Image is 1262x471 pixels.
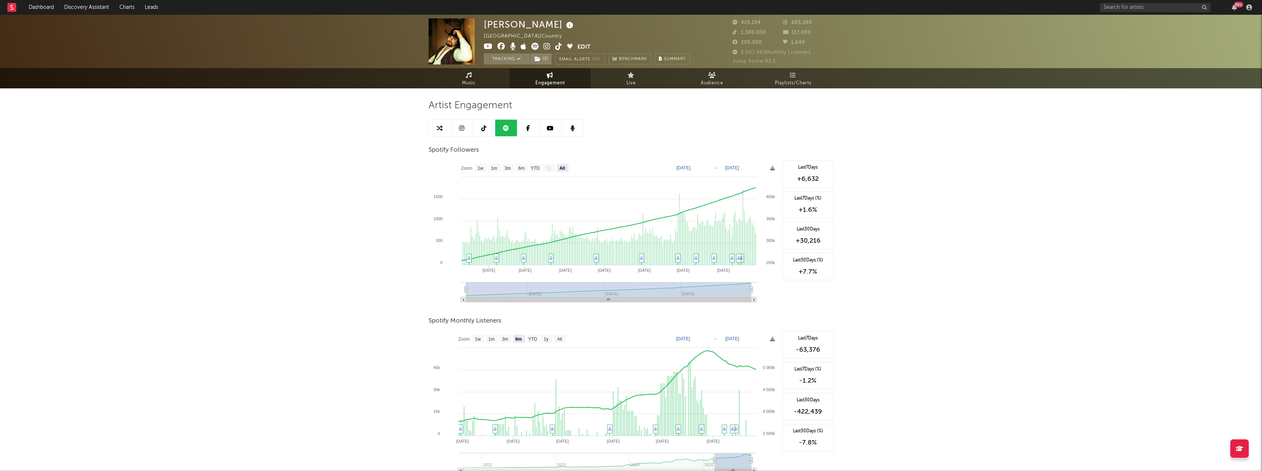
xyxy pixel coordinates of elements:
[551,426,554,430] a: ♫
[557,337,562,342] text: All
[676,336,690,341] text: [DATE]
[786,164,830,171] div: Last 7 Days
[775,79,811,88] span: Playlists/Charts
[475,337,481,342] text: 1w
[786,335,830,342] div: Last 7 Days
[559,268,571,273] text: [DATE]
[619,55,647,64] span: Benchmark
[502,337,508,342] text: 3m
[766,194,775,199] text: 400k
[559,166,565,171] text: All
[654,426,657,430] a: ♫
[786,257,830,264] div: Last 30 Days (%)
[606,439,619,443] text: [DATE]
[733,59,776,64] span: Jump Score: 82.3
[783,30,811,35] span: 117,000
[783,20,812,25] span: 685,280
[459,426,462,430] a: ♫
[436,238,442,243] text: 500
[713,336,717,341] text: →
[786,267,830,276] div: +7.7 %
[786,397,830,404] div: Last 30 Days
[484,32,570,41] div: [GEOGRAPHIC_DATA] | Country
[701,79,723,88] span: Audience
[608,426,611,430] a: ♫
[555,53,605,64] button: Email AlertsOff
[786,205,830,214] div: +1.6 %
[609,53,651,64] a: Benchmark
[762,365,775,370] text: 5 000k
[530,53,552,64] button: (2)
[518,268,531,273] text: [DATE]
[786,428,830,435] div: Last 30 Days (%)
[786,195,830,202] div: Last 7 Days (%)
[734,426,737,430] a: ♫
[766,238,775,243] text: 300k
[482,268,495,273] text: [DATE]
[535,79,565,88] span: Engagement
[1100,3,1210,12] input: Search for artists
[656,439,669,443] text: [DATE]
[595,255,598,259] a: ♫
[731,255,734,259] a: ♫
[577,43,591,52] button: Edit
[723,426,726,430] a: ♫
[515,337,521,342] text: 6m
[655,53,690,64] button: Summary
[733,20,761,25] span: 425,104
[433,387,440,392] text: 30k
[433,365,440,370] text: 45k
[664,57,686,61] span: Summary
[626,79,636,88] span: Live
[1232,4,1237,10] button: 99+
[528,337,537,342] text: YTD
[786,376,830,385] div: -1.2 %
[700,426,703,430] a: ♫
[753,68,834,88] a: Playlists/Charts
[491,166,497,171] text: 1m
[530,53,552,64] span: ( 2 )
[733,30,766,35] span: 1,300,000
[717,268,730,273] text: [DATE]
[598,268,611,273] text: [DATE]
[494,426,497,430] a: ♫
[762,431,775,436] text: 3 500k
[713,165,717,171] text: →
[543,337,548,342] text: 1y
[766,260,775,265] text: 250k
[437,431,440,436] text: 0
[1234,2,1243,7] div: 99 +
[429,317,501,326] span: Spotify Monthly Listeners
[766,217,775,221] text: 350k
[762,387,775,392] text: 4 500k
[518,166,524,171] text: 6m
[638,268,651,273] text: [DATE]
[725,165,739,171] text: [DATE]
[468,255,471,259] a: ♫
[677,268,689,273] text: [DATE]
[440,260,442,265] text: 0
[504,166,511,171] text: 3m
[433,217,442,221] text: 1000
[478,166,483,171] text: 1w
[522,255,525,259] a: ♫
[740,255,743,259] a: ♫
[433,194,442,199] text: 1500
[786,226,830,233] div: Last 30 Days
[488,337,494,342] text: 1m
[677,426,680,430] a: ♫
[695,255,698,259] a: ♫
[725,336,739,341] text: [DATE]
[762,409,775,414] text: 4 000k
[495,255,498,259] a: ♫
[429,101,512,110] span: Artist Engagement
[461,166,472,171] text: Zoom
[786,345,830,354] div: -63,376
[786,366,830,373] div: Last 7 Days (%)
[507,439,520,443] text: [DATE]
[433,409,440,414] text: 15k
[531,166,539,171] text: YTD
[591,68,672,88] a: Live
[731,426,734,430] a: ♫
[458,337,470,342] text: Zoom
